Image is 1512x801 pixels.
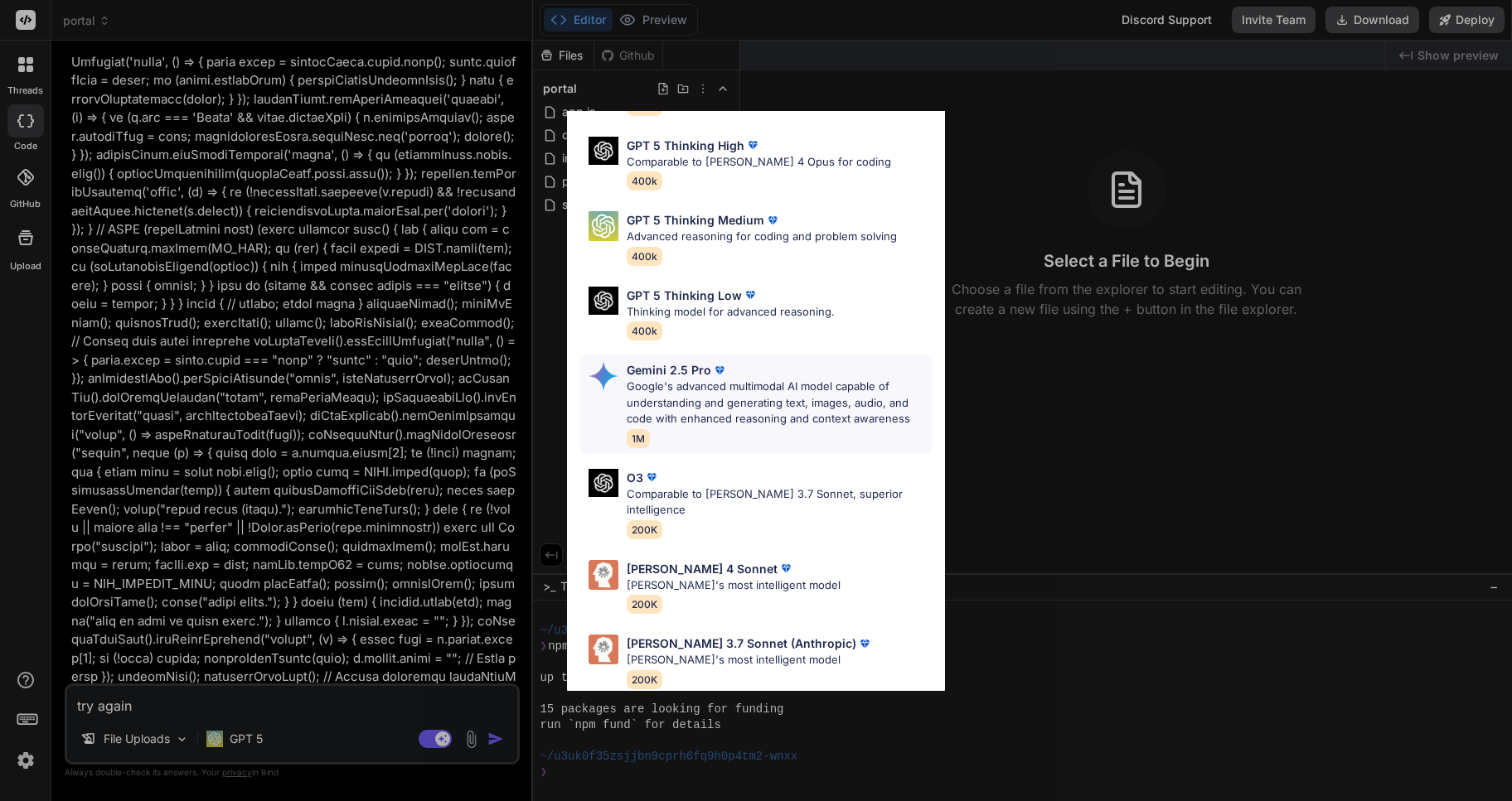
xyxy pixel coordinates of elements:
[856,635,873,652] img: premium
[627,304,835,321] p: Thinking model for advanced reasoning.
[627,247,662,266] span: 400k
[627,137,744,154] p: GPT 5 Thinking High
[627,560,778,577] p: [PERSON_NAME] 4 Sonnet
[589,137,618,166] img: Pick Models
[627,577,841,594] p: [PERSON_NAME]'s most intelligent model
[742,287,758,303] img: premium
[627,154,891,171] p: Comparable to [PERSON_NAME] 4 Opus for coding
[643,469,660,485] img: premium
[589,287,618,316] img: Pick Models
[589,211,618,241] img: Pick Models
[627,321,662,340] span: 400k
[589,469,618,498] img: Pick Models
[627,595,662,614] span: 200K
[589,560,618,590] img: Pick Models
[627,429,650,448] span: 1M
[627,229,897,245] p: Advanced reasoning for coding and problem solving
[627,486,932,519] p: Comparable to [PERSON_NAME] 3.7 Sonnet, superior intelligence
[627,171,662,191] span: 400k
[627,379,932,427] p: Google's advanced multimodal AI model capable of understanding and generating text, images, audio...
[627,211,764,229] p: GPT 5 Thinking Medium
[627,635,856,652] p: [PERSON_NAME] 3.7 Sonnet (Anthropic)
[778,560,794,577] img: premium
[711,362,728,379] img: premium
[627,287,742,304] p: GPT 5 Thinking Low
[589,361,618,391] img: Pick Models
[627,652,873,668] p: [PERSON_NAME]'s most intelligent model
[627,520,662,539] span: 200K
[627,469,643,486] p: O3
[627,361,711,379] p: Gemini 2.5 Pro
[764,212,781,229] img: premium
[744,137,761,153] img: premium
[627,670,662,689] span: 200K
[589,635,618,664] img: Pick Models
